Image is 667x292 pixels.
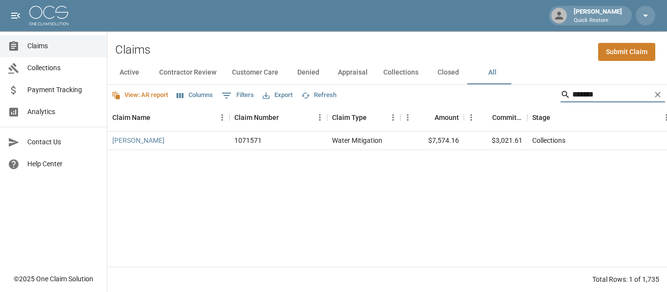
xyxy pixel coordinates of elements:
[479,111,492,124] button: Sort
[112,136,165,145] a: [PERSON_NAME]
[574,17,622,25] p: Quick Restore
[286,61,330,84] button: Denied
[229,104,327,131] div: Claim Number
[375,61,426,84] button: Collections
[107,61,667,84] div: dynamic tabs
[215,110,229,125] button: Menu
[112,104,150,131] div: Claim Name
[592,274,659,284] div: Total Rows: 1 of 1,735
[421,111,435,124] button: Sort
[115,43,150,57] h2: Claims
[532,104,550,131] div: Stage
[234,136,262,145] div: 1071571
[313,110,327,125] button: Menu
[299,88,339,103] button: Refresh
[27,107,99,117] span: Analytics
[464,104,527,131] div: Committed Amount
[260,88,295,103] button: Export
[29,6,68,25] img: ocs-logo-white-transparent.png
[219,88,256,103] button: Show filters
[151,61,224,84] button: Contractor Review
[332,104,367,131] div: Claim Type
[550,111,564,124] button: Sort
[330,61,375,84] button: Appraisal
[598,43,655,61] a: Submit Claim
[279,111,292,124] button: Sort
[367,111,380,124] button: Sort
[470,61,514,84] button: All
[386,110,400,125] button: Menu
[6,6,25,25] button: open drawer
[27,63,99,73] span: Collections
[174,88,215,103] button: Select columns
[650,87,665,102] button: Clear
[224,61,286,84] button: Customer Care
[107,104,229,131] div: Claim Name
[27,41,99,51] span: Claims
[464,110,479,125] button: Menu
[400,104,464,131] div: Amount
[27,159,99,169] span: Help Center
[234,104,279,131] div: Claim Number
[400,110,415,125] button: Menu
[435,104,459,131] div: Amount
[332,136,382,145] div: Water Mitigation
[327,104,400,131] div: Claim Type
[400,132,464,150] div: $7,574.16
[561,87,665,104] div: Search
[570,7,626,24] div: [PERSON_NAME]
[109,88,170,103] button: View: AR report
[532,136,565,145] div: Collections
[150,111,164,124] button: Sort
[492,104,522,131] div: Committed Amount
[27,137,99,147] span: Contact Us
[14,274,93,284] div: © 2025 One Claim Solution
[27,85,99,95] span: Payment Tracking
[464,132,527,150] div: $3,021.61
[426,61,470,84] button: Closed
[107,61,151,84] button: Active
